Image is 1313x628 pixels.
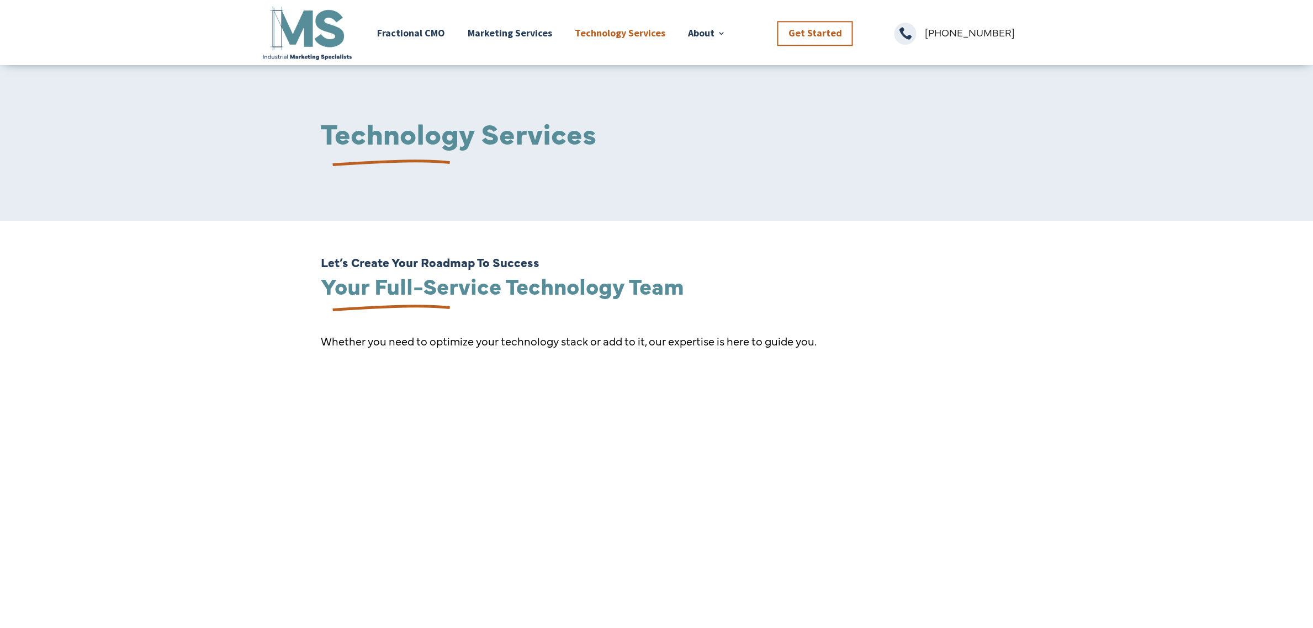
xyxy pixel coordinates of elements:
[925,23,1053,42] p: [PHONE_NUMBER]
[321,118,993,152] h1: Technology Services
[575,4,665,62] a: Technology Services
[321,295,454,323] img: underline
[321,331,993,351] p: Whether you need to optimize your technology stack or add to it, our expertise is here to guide you.
[321,274,993,302] h2: Your Full-Service Technology Team
[688,4,726,62] a: About
[468,4,552,62] a: Marketing Services
[894,23,917,45] span: 
[321,256,993,274] h6: Let’s Create Your Roadmap To Success
[321,150,454,178] img: underline
[377,4,445,62] a: Fractional CMO
[777,21,853,46] a: Get Started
